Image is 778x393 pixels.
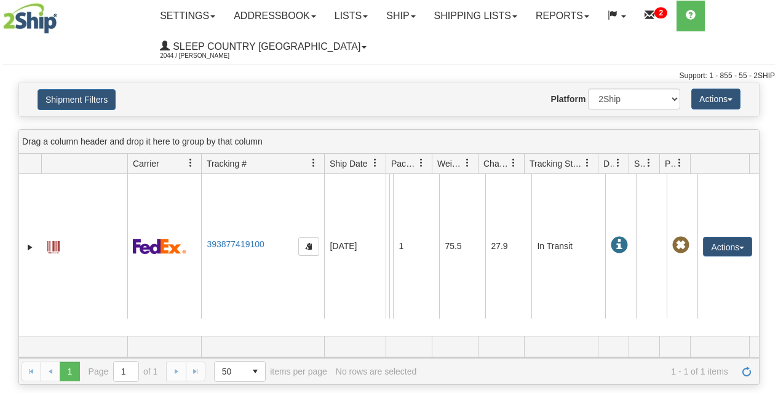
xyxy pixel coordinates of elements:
[47,236,60,255] a: Label
[483,157,509,170] span: Charge
[425,367,728,376] span: 1 - 1 of 1 items
[214,361,327,382] span: items per page
[530,157,583,170] span: Tracking Status
[365,153,386,173] a: Ship Date filter column settings
[133,239,186,254] img: 2 - FedEx Express®
[224,1,325,31] a: Addressbook
[60,362,79,381] span: Page 1
[503,153,524,173] a: Charge filter column settings
[672,237,689,254] span: Pickup Not Assigned
[634,157,645,170] span: Shipment Issues
[245,362,265,381] span: select
[89,361,158,382] span: Page of 1
[377,1,424,31] a: Ship
[24,241,36,253] a: Expand
[151,31,376,62] a: Sleep Country [GEOGRAPHIC_DATA] 2044 / [PERSON_NAME]
[485,174,531,319] td: 27.9
[38,89,116,110] button: Shipment Filters
[336,367,417,376] div: No rows are selected
[457,153,478,173] a: Weight filter column settings
[214,361,266,382] span: Page sizes drop down
[691,89,740,109] button: Actions
[151,1,224,31] a: Settings
[750,133,777,259] iframe: chat widget
[325,1,377,31] a: Lists
[411,153,432,173] a: Packages filter column settings
[608,153,629,173] a: Delivery Status filter column settings
[3,3,57,34] img: logo2044.jpg
[437,157,463,170] span: Weight
[3,71,775,81] div: Support: 1 - 855 - 55 - 2SHIP
[303,153,324,173] a: Tracking # filter column settings
[19,130,759,154] div: grid grouping header
[425,1,526,31] a: Shipping lists
[635,1,677,31] a: 2
[389,174,393,319] td: [PERSON_NAME] [PERSON_NAME] CA ON [GEOGRAPHIC_DATA] L7B 0R6
[531,174,605,319] td: In Transit
[577,153,598,173] a: Tracking Status filter column settings
[160,50,252,62] span: 2044 / [PERSON_NAME]
[324,174,386,319] td: [DATE]
[611,237,628,254] span: In Transit
[703,237,752,256] button: Actions
[669,153,690,173] a: Pickup Status filter column settings
[526,1,598,31] a: Reports
[391,157,417,170] span: Packages
[222,365,238,378] span: 50
[207,157,247,170] span: Tracking #
[439,174,485,319] td: 75.5
[298,237,319,256] button: Copy to clipboard
[665,157,675,170] span: Pickup Status
[603,157,614,170] span: Delivery Status
[133,157,159,170] span: Carrier
[654,7,667,18] sup: 2
[551,93,586,105] label: Platform
[170,41,360,52] span: Sleep Country [GEOGRAPHIC_DATA]
[180,153,201,173] a: Carrier filter column settings
[638,153,659,173] a: Shipment Issues filter column settings
[737,362,756,381] a: Refresh
[386,174,389,319] td: Sleep Country [GEOGRAPHIC_DATA] Shipping Department [GEOGRAPHIC_DATA] [GEOGRAPHIC_DATA][PERSON_NA...
[393,174,439,319] td: 1
[330,157,367,170] span: Ship Date
[114,362,138,381] input: Page 1
[207,239,264,249] a: 393877419100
